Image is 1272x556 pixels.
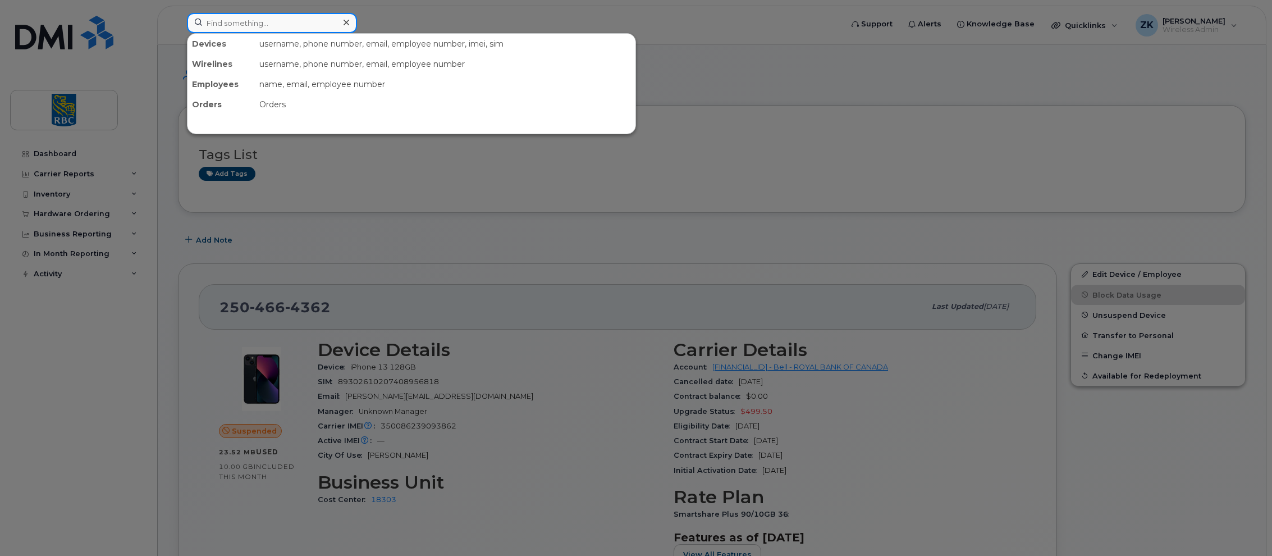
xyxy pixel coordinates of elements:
div: Employees [187,74,255,94]
div: Orders [187,94,255,115]
div: name, email, employee number [255,74,635,94]
div: username, phone number, email, employee number, imei, sim [255,34,635,54]
div: Wirelines [187,54,255,74]
div: username, phone number, email, employee number [255,54,635,74]
div: Devices [187,34,255,54]
div: Orders [255,94,635,115]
